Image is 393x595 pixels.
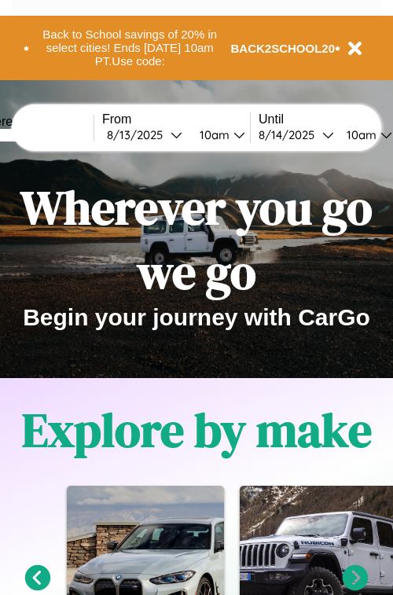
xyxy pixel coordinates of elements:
label: From [102,112,250,127]
div: 10am [339,127,380,142]
button: 10am [187,127,250,143]
button: 8/13/2025 [102,127,187,143]
div: 8 / 13 / 2025 [107,127,171,142]
button: Back to School savings of 20% in select cities! Ends [DATE] 10am PT.Use code: [29,24,231,72]
div: 8 / 14 / 2025 [259,127,322,142]
b: BACK2SCHOOL20 [231,42,336,55]
h1: Explore by make [22,398,372,462]
div: 10am [192,127,233,142]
